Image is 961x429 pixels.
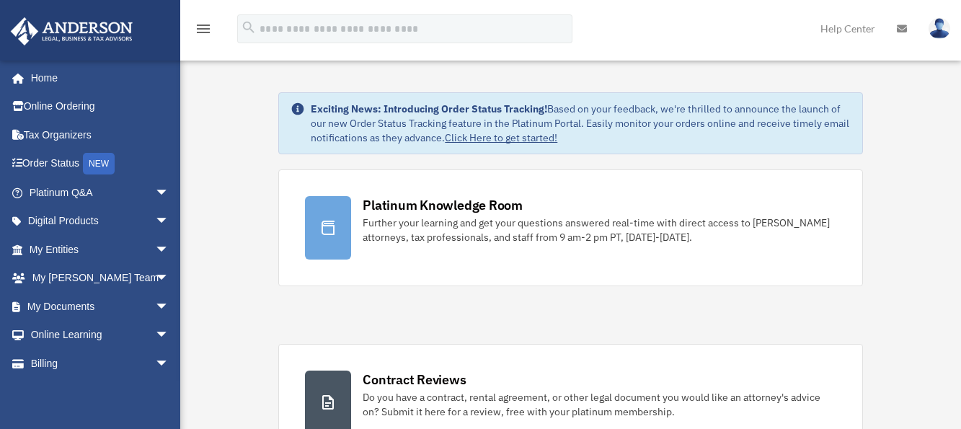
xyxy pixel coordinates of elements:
[10,264,191,293] a: My [PERSON_NAME] Teamarrow_drop_down
[10,178,191,207] a: Platinum Q&Aarrow_drop_down
[83,153,115,174] div: NEW
[155,264,184,293] span: arrow_drop_down
[10,92,191,121] a: Online Ordering
[363,216,836,244] div: Further your learning and get your questions answered real-time with direct access to [PERSON_NAM...
[155,235,184,265] span: arrow_drop_down
[155,321,184,350] span: arrow_drop_down
[10,235,191,264] a: My Entitiesarrow_drop_down
[241,19,257,35] i: search
[363,371,466,389] div: Contract Reviews
[278,169,862,286] a: Platinum Knowledge Room Further your learning and get your questions answered real-time with dire...
[929,18,950,39] img: User Pic
[445,131,557,144] a: Click Here to get started!
[10,63,184,92] a: Home
[10,321,191,350] a: Online Learningarrow_drop_down
[10,120,191,149] a: Tax Organizers
[10,292,191,321] a: My Documentsarrow_drop_down
[6,17,137,45] img: Anderson Advisors Platinum Portal
[155,292,184,322] span: arrow_drop_down
[155,349,184,379] span: arrow_drop_down
[363,390,836,419] div: Do you have a contract, rental agreement, or other legal document you would like an attorney's ad...
[195,25,212,37] a: menu
[10,207,191,236] a: Digital Productsarrow_drop_down
[10,349,191,378] a: Billingarrow_drop_down
[195,20,212,37] i: menu
[311,102,850,145] div: Based on your feedback, we're thrilled to announce the launch of our new Order Status Tracking fe...
[155,207,184,236] span: arrow_drop_down
[10,378,191,407] a: Events Calendar
[10,149,191,179] a: Order StatusNEW
[311,102,547,115] strong: Exciting News: Introducing Order Status Tracking!
[155,178,184,208] span: arrow_drop_down
[363,196,523,214] div: Platinum Knowledge Room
